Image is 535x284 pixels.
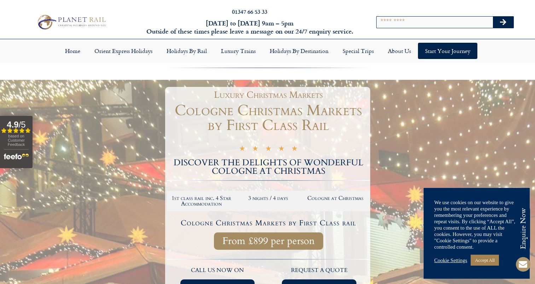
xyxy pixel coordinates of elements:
a: Holidays by Rail [159,43,214,59]
i: ★ [252,146,258,154]
p: request a quote [272,266,367,275]
h2: DISCOVER THE DELIGHTS OF WONDERFUL COLOGNE AT CHRISTMAS [167,159,370,176]
button: Search [493,17,513,28]
div: We use cookies on our website to give you the most relevant experience by remembering your prefer... [434,199,519,250]
a: From £899 per person [214,232,323,250]
p: call us now on [170,266,265,275]
a: Orient Express Holidays [87,43,159,59]
a: Start your Journey [418,43,477,59]
img: Planet Rail Train Holidays Logo [35,13,108,31]
a: Special Trips [336,43,381,59]
h2: 1st class rail inc. 4 Star Accommodation [171,195,232,207]
span: From £899 per person [222,237,315,245]
a: Home [58,43,87,59]
h1: Cologne Christmas Markets by First Class Rail [167,103,370,133]
nav: Menu [4,43,531,59]
i: ★ [291,146,298,154]
h2: 3 nights / 4 days [238,195,298,201]
h2: Cologne at Christmas [306,195,366,201]
a: Holidays by Destination [263,43,336,59]
h1: Luxury Christmas Markets [170,90,367,100]
a: About Us [381,43,418,59]
a: 01347 66 53 33 [232,7,267,16]
h4: Cologne Christmas Markets by First Class rail [168,219,369,227]
i: ★ [278,146,285,154]
i: ★ [265,146,272,154]
i: ★ [239,146,245,154]
a: Cookie Settings [434,257,467,264]
h6: [DATE] to [DATE] 9am – 5pm Outside of these times please leave a message on our 24/7 enquiry serv... [144,19,355,36]
a: Luxury Trains [214,43,263,59]
a: Accept All [471,255,499,266]
div: 5/5 [239,144,298,154]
